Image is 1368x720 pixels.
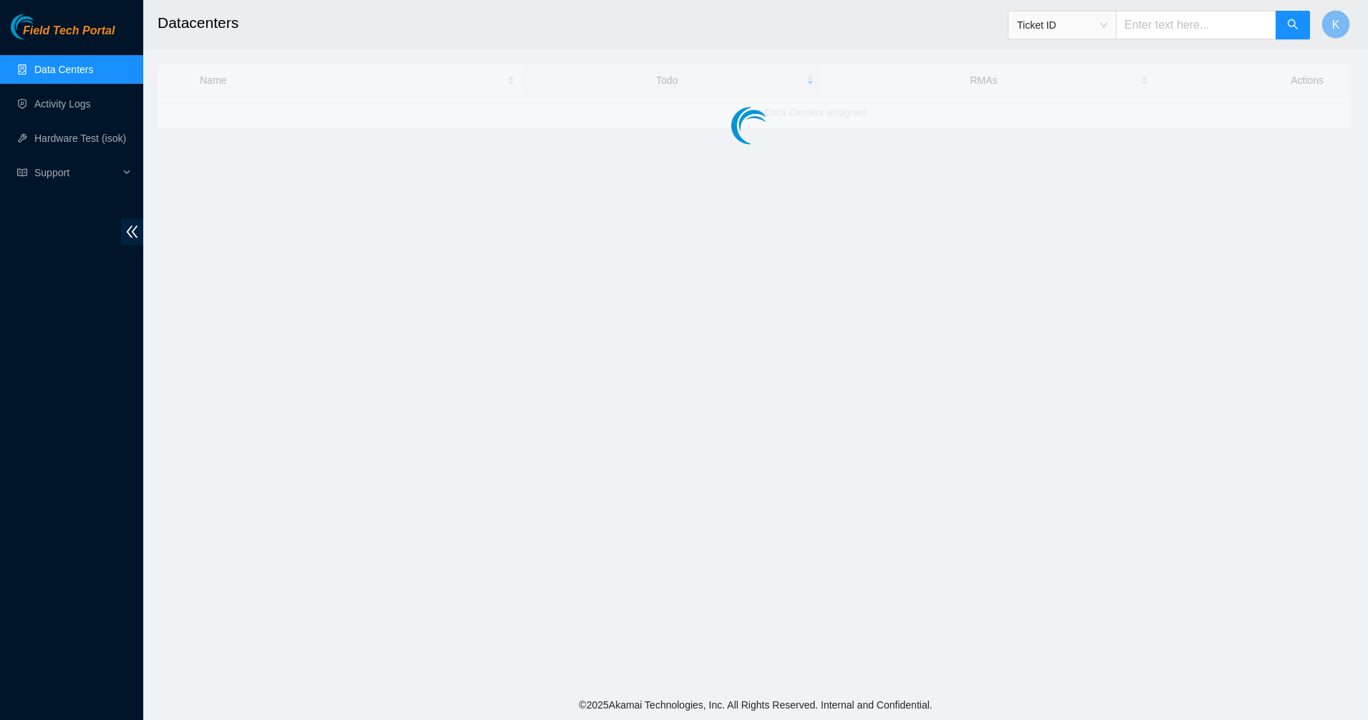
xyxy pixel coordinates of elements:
span: double-left [121,219,143,245]
span: K [1332,16,1340,34]
a: Hardware Test (isok) [34,133,126,144]
footer: © 2025 Akamai Technologies, Inc. All Rights Reserved. Internal and Confidential. [143,690,1368,720]
span: read [17,168,27,178]
span: Ticket ID [1017,14,1107,36]
span: Field Tech Portal [23,24,115,38]
a: Data Centers [34,64,93,75]
a: Activity Logs [34,98,91,110]
input: Enter text here... [1116,11,1276,39]
span: Support [34,158,119,187]
span: search [1287,19,1299,32]
button: search [1276,11,1310,39]
a: Akamai TechnologiesField Tech Portal [11,26,115,44]
img: Akamai Technologies [11,14,72,39]
button: K [1321,10,1350,39]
